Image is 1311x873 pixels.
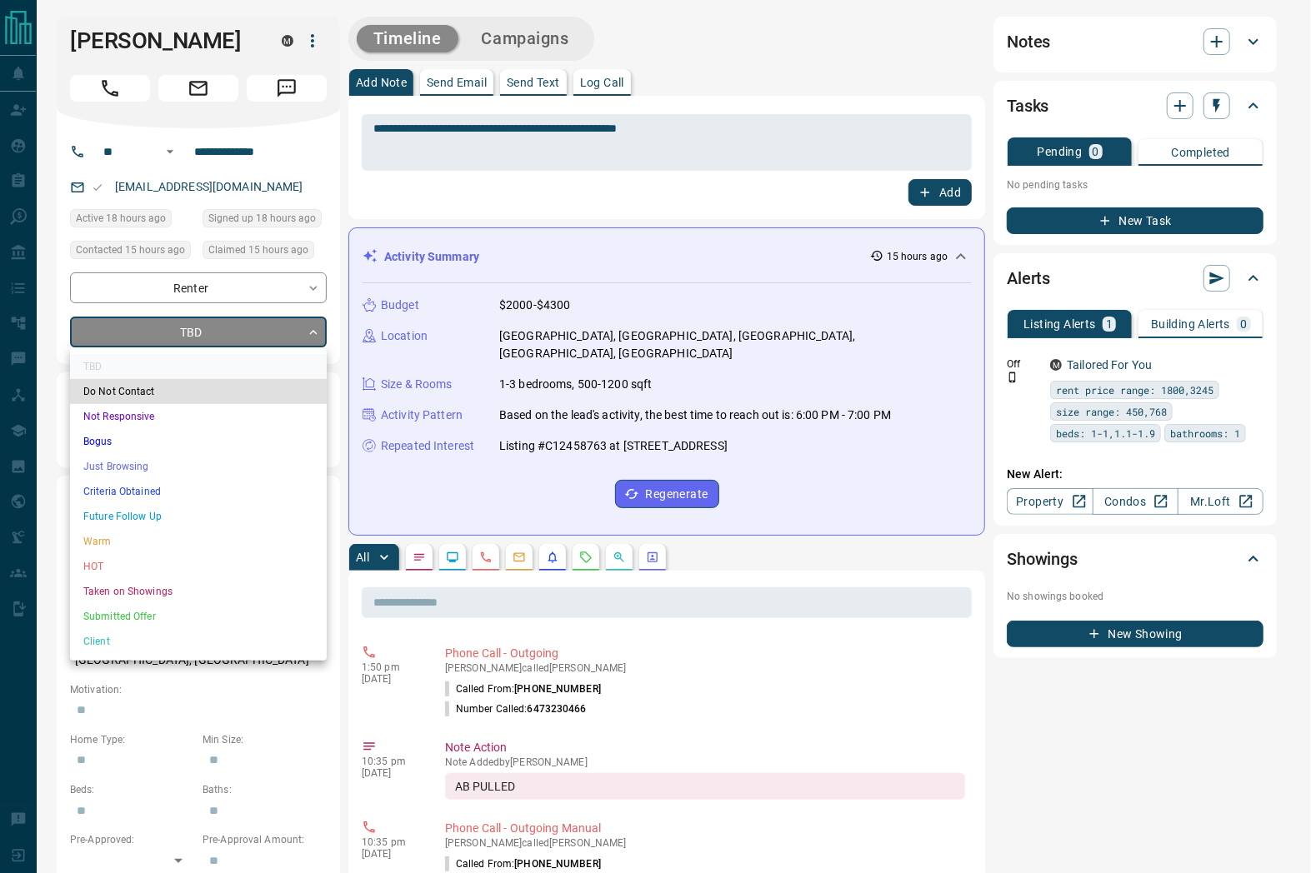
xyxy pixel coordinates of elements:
[70,404,327,429] li: Not Responsive
[70,529,327,554] li: Warm
[70,504,327,529] li: Future Follow Up
[70,554,327,579] li: HOT
[70,479,327,504] li: Criteria Obtained
[70,379,327,404] li: Do Not Contact
[70,629,327,654] li: Client
[70,454,327,479] li: Just Browsing
[70,429,327,454] li: Bogus
[70,604,327,629] li: Submitted Offer
[70,579,327,604] li: Taken on Showings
